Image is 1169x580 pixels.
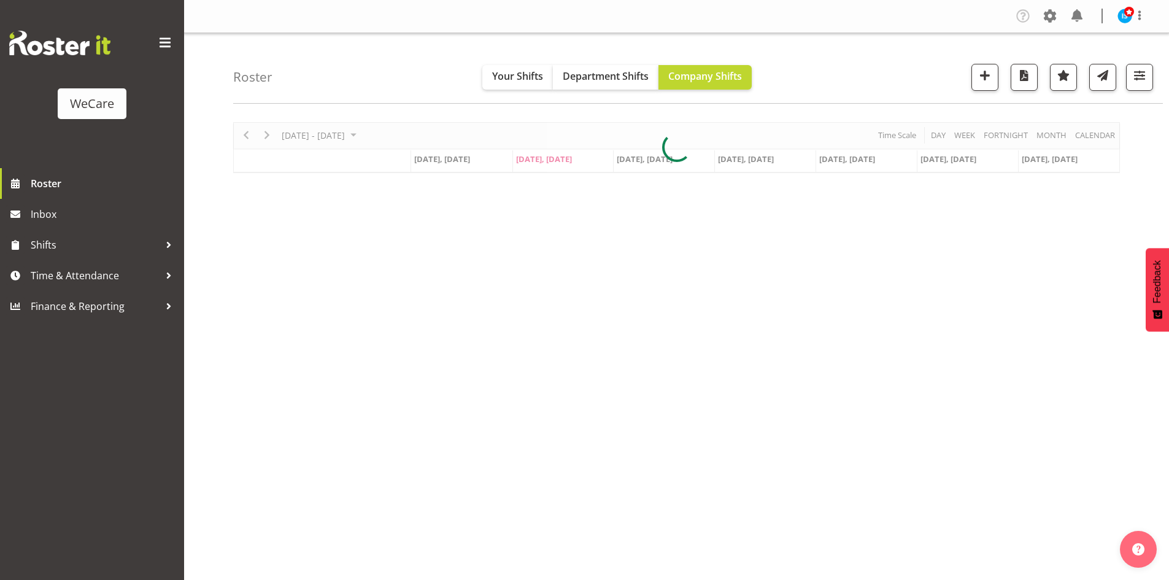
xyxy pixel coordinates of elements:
[31,205,178,223] span: Inbox
[31,236,160,254] span: Shifts
[31,266,160,285] span: Time & Attendance
[1117,9,1132,23] img: isabel-simcox10849.jpg
[1126,64,1153,91] button: Filter Shifts
[1146,248,1169,331] button: Feedback - Show survey
[1089,64,1116,91] button: Send a list of all shifts for the selected filtered period to all rostered employees.
[70,95,114,113] div: WeCare
[9,31,110,55] img: Rosterit website logo
[1132,543,1144,555] img: help-xxl-2.png
[492,69,543,83] span: Your Shifts
[233,70,272,84] h4: Roster
[553,65,658,90] button: Department Shifts
[31,174,178,193] span: Roster
[658,65,752,90] button: Company Shifts
[482,65,553,90] button: Your Shifts
[971,64,998,91] button: Add a new shift
[668,69,742,83] span: Company Shifts
[1050,64,1077,91] button: Highlight an important date within the roster.
[31,297,160,315] span: Finance & Reporting
[1152,260,1163,303] span: Feedback
[563,69,649,83] span: Department Shifts
[1011,64,1038,91] button: Download a PDF of the roster according to the set date range.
